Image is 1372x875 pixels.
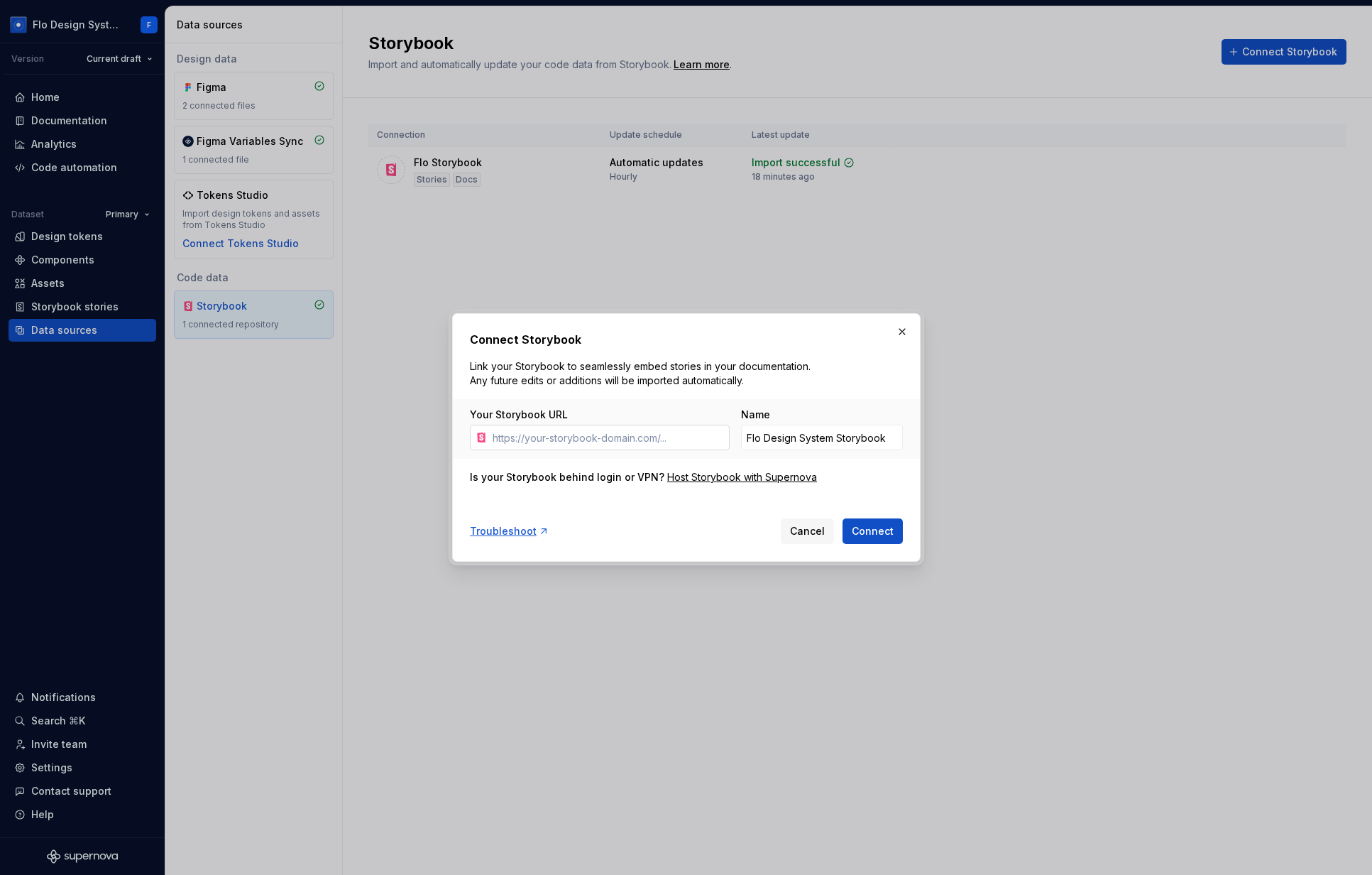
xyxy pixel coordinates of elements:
[470,359,816,388] p: Link your Storybook to seamlessly embed stories in your documentation. Any future edits or additi...
[741,408,770,422] label: Name
[487,425,730,450] input: https://your-storybook-domain.com/...
[470,470,664,484] div: Is your Storybook behind login or VPN?
[781,518,834,544] button: Cancel
[470,524,549,538] a: Troubleshoot
[470,331,903,348] h2: Connect Storybook
[741,425,903,450] input: Custom Storybook Name
[667,470,817,484] a: Host Storybook with Supernova
[470,408,568,422] label: Your Storybook URL
[852,524,894,538] span: Connect
[843,518,903,544] button: Connect
[790,524,825,538] span: Cancel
